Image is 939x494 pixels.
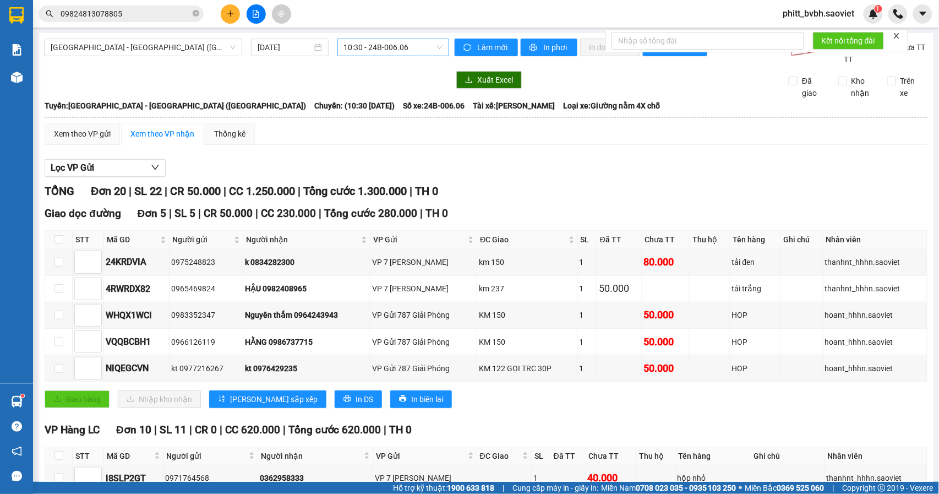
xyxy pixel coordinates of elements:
[12,421,22,432] span: question-circle
[739,486,743,490] span: ⚪️
[51,39,236,56] span: Hà Nội - Lào Cai - Sapa (Giường)
[104,329,170,355] td: VQQBCBH1
[245,336,368,348] div: HẰNG 0986737715
[390,424,412,436] span: TH 0
[644,254,688,270] div: 80.000
[456,71,522,89] button: downloadXuất Excel
[420,207,423,220] span: |
[644,307,688,323] div: 50.000
[11,396,23,408] img: warehouse-icon
[465,76,473,85] span: download
[283,424,286,436] span: |
[147,9,266,27] b: [DOMAIN_NAME]
[533,472,548,484] div: 1
[104,465,163,492] td: I8SLP2GT
[372,256,475,268] div: VP 7 [PERSON_NAME]
[599,281,640,296] div: 50.000
[644,361,688,376] div: 50.000
[601,482,736,494] span: Miền Nam
[543,41,569,53] span: In phơi
[833,482,834,494] span: |
[825,362,925,374] div: hoant_hhhn.saoviet
[45,184,74,198] span: TỔNG
[171,283,241,295] div: 0965469824
[745,482,825,494] span: Miền Bắc
[209,390,326,408] button: sort-ascending[PERSON_NAME] sắp xếp
[73,447,104,465] th: STT
[245,256,368,268] div: k 0834282300
[6,64,89,82] h2: J678TT6P
[45,424,100,436] span: VP Hàng LC
[798,75,829,99] span: Đã giao
[73,231,104,249] th: STT
[193,9,199,19] span: close-circle
[154,424,157,436] span: |
[774,7,864,20] span: phitt_bvbh.saoviet
[174,207,195,220] span: SL 5
[245,309,368,321] div: Nguyên thắm 0964243943
[918,9,928,19] span: caret-down
[272,4,291,24] button: aim
[876,5,880,13] span: 1
[46,10,53,18] span: search
[370,249,477,275] td: VP 7 Phạm Văn Đồng
[106,361,167,375] div: NIQEGCVN
[730,231,781,249] th: Tên hàng
[9,7,24,24] img: logo-vxr
[479,283,575,295] div: km 237
[45,159,166,177] button: Lọc VP Gửi
[732,336,779,348] div: HOP
[343,395,351,404] span: printer
[415,184,438,198] span: TH 0
[372,336,475,348] div: VP Gửi 787 Giải Phóng
[171,309,241,321] div: 0983352347
[463,44,473,52] span: sync
[479,256,575,268] div: km 150
[67,26,134,44] b: Sao Việt
[580,336,595,348] div: 1
[676,447,751,465] th: Tên hàng
[825,447,927,465] th: Nhân viên
[636,447,675,465] th: Thu hộ
[11,44,23,56] img: solution-icon
[225,424,280,436] span: CC 620.000
[479,362,575,374] div: KM 122 GỌI TRC 30P
[61,8,190,20] input: Tìm tên, số ĐT hoặc mã đơn
[261,450,362,462] span: Người nhận
[106,308,167,322] div: WHQX1WCI
[172,234,232,246] span: Người gửi
[578,231,597,249] th: SL
[245,362,368,374] div: kt 0976429235
[171,336,241,348] div: 0966126119
[370,329,477,355] td: VP Gửi 787 Giải Phóng
[11,72,23,83] img: warehouse-icon
[214,128,245,140] div: Thống kê
[171,256,241,268] div: 0975248823
[597,231,642,249] th: Đã TT
[223,184,226,198] span: |
[6,9,61,64] img: logo.jpg
[45,101,306,110] b: Tuyến: [GEOGRAPHIC_DATA] - [GEOGRAPHIC_DATA] ([GEOGRAPHIC_DATA])
[314,100,395,112] span: Chuyến: (10:30 [DATE])
[473,100,555,112] span: Tài xế: [PERSON_NAME]
[54,128,111,140] div: Xem theo VP gửi
[822,35,875,47] span: Kết nối tổng đài
[116,424,151,436] span: Đơn 10
[245,283,368,295] div: HẬU 0982408965
[165,184,167,198] span: |
[893,32,900,40] span: close
[134,184,162,198] span: SL 22
[166,450,247,462] span: Người gửi
[375,472,475,484] div: VP 7 [PERSON_NAME]
[678,472,749,484] div: hộp nhỏ
[893,9,903,19] img: phone-icon
[580,283,595,295] div: 1
[644,334,688,350] div: 50.000
[732,362,779,374] div: HOP
[252,10,260,18] span: file-add
[390,390,452,408] button: printerIn biên lai
[104,276,170,302] td: 4RWRDX82
[825,309,925,321] div: hoant_hhhn.saoviet
[193,10,199,17] span: close-circle
[732,283,779,295] div: tải trắng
